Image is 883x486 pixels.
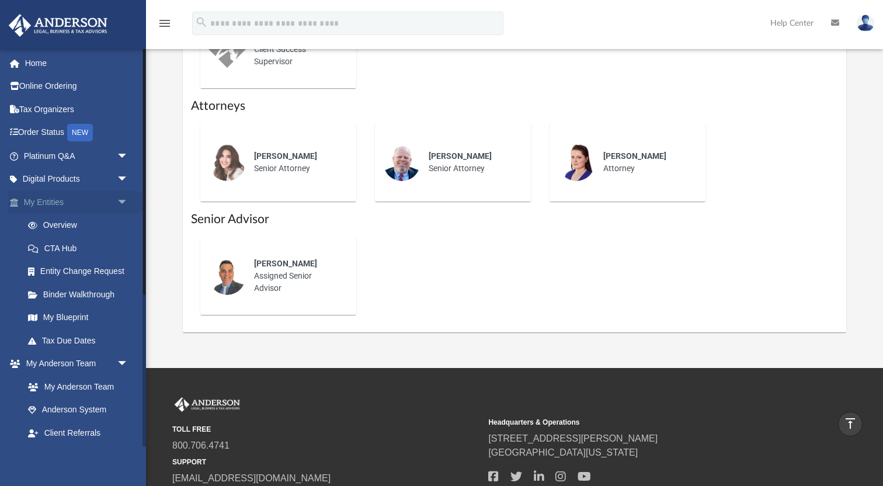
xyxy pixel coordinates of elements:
h1: Senior Advisor [191,211,838,228]
h1: Attorneys [191,98,838,114]
a: Online Ordering [8,75,146,98]
div: Assigned Senior Advisor [246,249,348,303]
img: User Pic [857,15,874,32]
a: Overview [16,214,146,237]
a: My Entitiesarrow_drop_down [8,190,146,214]
a: Client Referrals [16,421,140,445]
a: Home [8,51,146,75]
a: [STREET_ADDRESS][PERSON_NAME] [488,433,658,443]
img: thumbnail [558,144,595,181]
img: Anderson Advisors Platinum Portal [5,14,111,37]
img: Anderson Advisors Platinum Portal [172,397,242,412]
small: SUPPORT [172,457,480,467]
span: arrow_drop_down [117,190,140,214]
span: [PERSON_NAME] [603,151,666,161]
i: vertical_align_top [843,416,857,431]
div: Client Success Supervisor [246,23,348,76]
span: arrow_drop_down [117,445,140,468]
i: menu [158,16,172,30]
img: thumbnail [383,144,420,181]
a: Digital Productsarrow_drop_down [8,168,146,191]
img: thumbnail [208,144,246,181]
a: Anderson System [16,398,140,422]
a: My Anderson Team [16,375,134,398]
a: Entity Change Request [16,260,146,283]
a: Order StatusNEW [8,121,146,145]
small: TOLL FREE [172,424,480,435]
div: NEW [67,124,93,141]
a: [GEOGRAPHIC_DATA][US_STATE] [488,447,638,457]
span: [PERSON_NAME] [254,259,317,268]
a: Tax Due Dates [16,329,146,352]
a: My Blueprint [16,306,140,329]
img: thumbnail [208,30,246,68]
a: vertical_align_top [838,412,863,436]
small: Headquarters & Operations [488,417,796,428]
a: menu [158,22,172,30]
span: [PERSON_NAME] [429,151,492,161]
a: Platinum Q&Aarrow_drop_down [8,144,146,168]
div: Attorney [595,142,697,183]
span: arrow_drop_down [117,352,140,376]
a: 800.706.4741 [172,440,230,450]
a: My Documentsarrow_drop_down [8,445,140,468]
a: My Anderson Teamarrow_drop_down [8,352,140,376]
span: arrow_drop_down [117,144,140,168]
span: arrow_drop_down [117,168,140,192]
a: Binder Walkthrough [16,283,146,306]
div: Senior Attorney [246,142,348,183]
a: [EMAIL_ADDRESS][DOMAIN_NAME] [172,473,331,483]
a: Tax Organizers [8,98,146,121]
a: CTA Hub [16,237,146,260]
span: [PERSON_NAME] [254,151,317,161]
img: thumbnail [208,258,246,295]
i: search [195,16,208,29]
div: Senior Attorney [420,142,523,183]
